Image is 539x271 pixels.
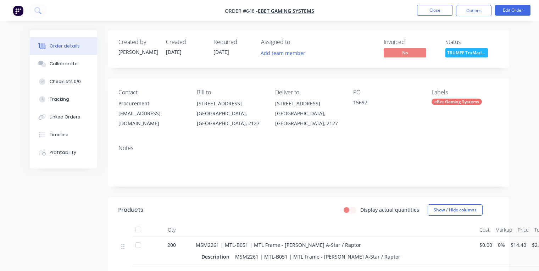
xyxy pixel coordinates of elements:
span: TRUMPF TruMatic... [445,48,488,57]
div: Cost [477,223,493,237]
div: Labels [432,89,499,96]
img: Factory [13,5,23,16]
div: [EMAIL_ADDRESS][DOMAIN_NAME] [118,109,185,128]
div: Status [445,39,499,45]
div: Description [201,251,232,262]
div: Notes [118,145,499,151]
div: Created [166,39,205,45]
div: Timeline [50,132,68,138]
a: eBet Gaming Systems [258,7,314,14]
span: MSM2261 | MTL-B051 | MTL Frame - [PERSON_NAME] A-Star / Raptor [196,242,361,248]
div: [STREET_ADDRESS][GEOGRAPHIC_DATA], [GEOGRAPHIC_DATA], 2127 [275,99,342,128]
span: No [384,48,426,57]
span: $14.40 [511,241,526,249]
span: 0% [498,241,505,249]
div: Deliver to [275,89,342,96]
div: Products [118,206,143,214]
div: [STREET_ADDRESS][GEOGRAPHIC_DATA], [GEOGRAPHIC_DATA], 2127 [197,99,264,128]
div: Created by [118,39,157,45]
div: Procurement[EMAIL_ADDRESS][DOMAIN_NAME] [118,99,185,128]
div: Linked Orders [50,114,80,120]
div: MSM2261 | MTL-B051 | MTL Frame - [PERSON_NAME] A-Star / Raptor [232,251,403,262]
div: Collaborate [50,61,78,67]
div: Checklists 0/0 [50,78,81,85]
div: Qty [150,223,193,237]
div: Contact [118,89,185,96]
div: Bill to [197,89,264,96]
div: Order details [50,43,80,49]
div: [PERSON_NAME] [118,48,157,56]
button: Add team member [257,48,309,58]
div: Profitability [50,149,76,156]
div: [GEOGRAPHIC_DATA], [GEOGRAPHIC_DATA], 2127 [197,109,264,128]
div: 15697 [353,99,420,109]
label: Display actual quantities [360,206,419,214]
div: [STREET_ADDRESS] [197,99,264,109]
span: 200 [167,241,176,249]
div: Markup [493,223,515,237]
button: TRUMPF TruMatic... [445,48,488,59]
button: Profitability [30,144,97,161]
span: Order #648 - [225,7,258,14]
button: Tracking [30,90,97,108]
div: Tracking [50,96,69,103]
div: [GEOGRAPHIC_DATA], [GEOGRAPHIC_DATA], 2127 [275,109,342,128]
button: Options [456,5,491,16]
div: Assigned to [261,39,332,45]
div: Price [515,223,532,237]
button: Linked Orders [30,108,97,126]
div: [STREET_ADDRESS] [275,99,342,109]
button: Checklists 0/0 [30,73,97,90]
button: Timeline [30,126,97,144]
span: [DATE] [213,49,229,55]
button: Collaborate [30,55,97,73]
button: Show / Hide columns [428,204,483,216]
span: [DATE] [166,49,182,55]
button: Add team member [261,48,309,58]
button: Close [417,5,452,16]
button: Edit Order [495,5,530,16]
span: $0.00 [479,241,492,249]
div: PO [353,89,420,96]
div: eBet Gaming Systems [432,99,482,105]
div: Invoiced [384,39,437,45]
button: Order details [30,37,97,55]
div: Procurement [118,99,185,109]
div: Required [213,39,252,45]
